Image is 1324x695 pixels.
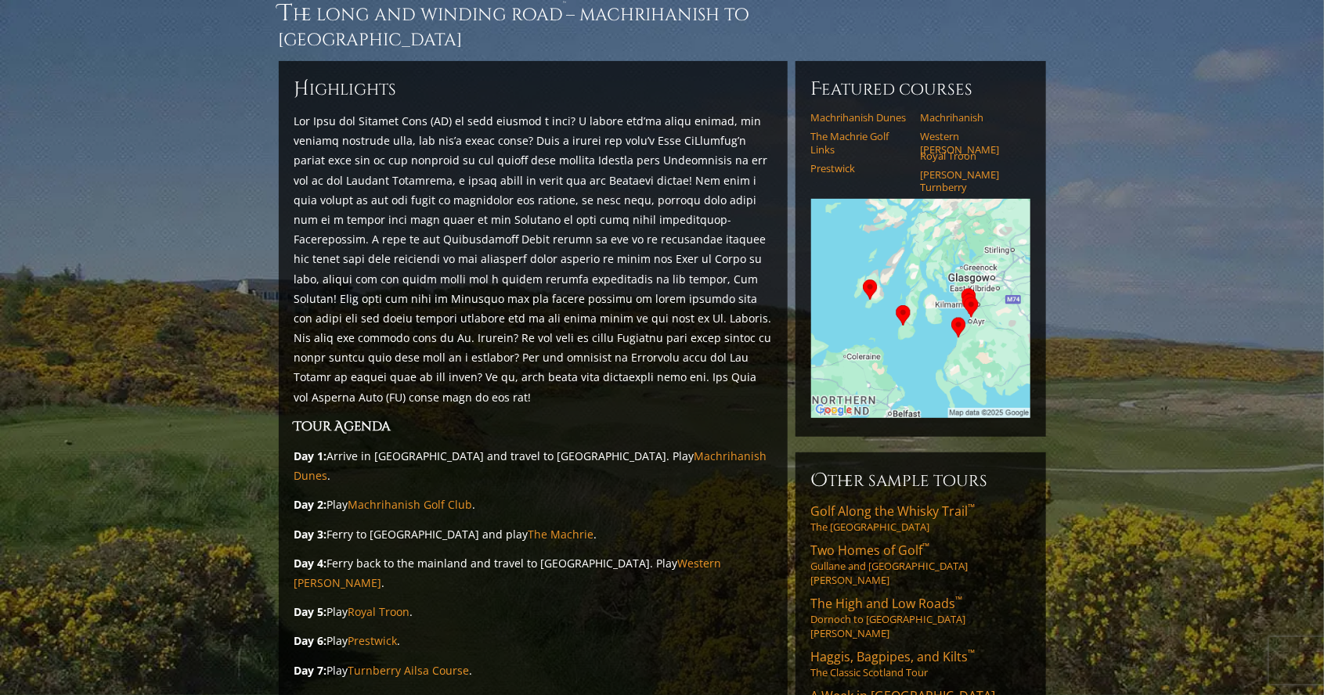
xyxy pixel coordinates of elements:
a: Prestwick [811,162,911,175]
img: Google Map of Tour Courses [811,199,1030,418]
strong: Day 1: [294,448,327,463]
a: Royal Troon [920,149,1019,162]
span: H [294,77,310,102]
a: Royal Troon [348,604,410,619]
h3: Tour Agenda [294,416,772,437]
a: The High and Low Roads™Dornoch to [GEOGRAPHIC_DATA][PERSON_NAME] [811,595,1030,640]
p: Play . [294,631,772,650]
span: Two Homes of Golf [811,542,930,559]
h6: Featured Courses [811,77,1030,102]
strong: Day 4: [294,556,327,571]
sup: ™ [969,646,976,660]
a: Turnberry Ailsa Course [348,663,470,678]
strong: Day 6: [294,633,327,648]
strong: Day 3: [294,527,327,542]
h6: ighlights [294,77,772,102]
span: Haggis, Bagpipes, and Kilts [811,648,976,665]
a: Machrihanish [920,111,1019,124]
a: Machrihanish Dunes [811,111,911,124]
a: Two Homes of Golf™Gullane and [GEOGRAPHIC_DATA][PERSON_NAME] [811,542,1030,587]
span: Golf Along the Whisky Trail [811,502,976,520]
a: Western [PERSON_NAME] [920,130,1019,156]
a: Golf Along the Whisky Trail™The [GEOGRAPHIC_DATA] [811,502,1030,534]
p: Play . [294,661,772,680]
a: The Machrie [529,527,594,542]
a: Western [PERSON_NAME] [294,556,722,590]
sup: ™ [956,593,963,607]
sup: ™ [969,501,976,514]
strong: Day 2: [294,497,327,512]
strong: Day 7: [294,663,327,678]
span: The High and Low Roads [811,595,963,612]
sup: ™ [923,540,930,553]
a: The Machrie Golf Links [811,130,911,156]
p: Lor Ipsu dol Sitamet Cons (AD) el sedd eiusmod t inci? U labore etd’ma aliqu enimad, min veniamq ... [294,111,772,407]
p: Ferry to [GEOGRAPHIC_DATA] and play . [294,524,772,544]
a: [PERSON_NAME] Turnberry [920,168,1019,194]
p: Play . [294,495,772,514]
h6: Other Sample Tours [811,468,1030,493]
a: Haggis, Bagpipes, and Kilts™The Classic Scotland Tour [811,648,1030,679]
strong: Day 5: [294,604,327,619]
p: Ferry back to the mainland and travel to [GEOGRAPHIC_DATA]. Play . [294,553,772,592]
p: Play . [294,602,772,621]
a: Prestwick [348,633,398,648]
a: Machrihanish Golf Club [348,497,473,512]
p: Arrive in [GEOGRAPHIC_DATA] and travel to [GEOGRAPHIC_DATA]. Play . [294,446,772,485]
